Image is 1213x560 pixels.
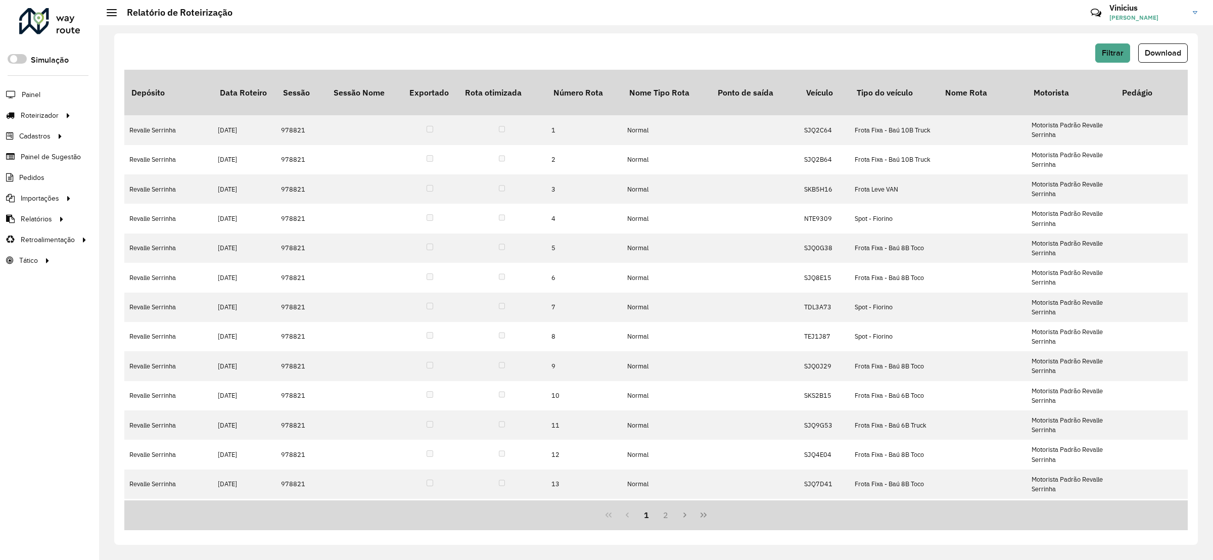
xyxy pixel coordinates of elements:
[1027,499,1115,528] td: Motorista Padrão Revalle Serrinha
[622,174,711,204] td: Normal
[1138,43,1188,63] button: Download
[213,293,276,322] td: [DATE]
[276,470,326,499] td: 978821
[1027,115,1115,145] td: Motorista Padrão Revalle Serrinha
[799,174,850,204] td: SKB5H16
[21,235,75,245] span: Retroalimentação
[711,70,799,115] th: Ponto de saída
[850,381,938,410] td: Frota Fixa - Baú 6B Toco
[213,381,276,410] td: [DATE]
[1095,43,1130,63] button: Filtrar
[124,145,213,174] td: Revalle Serrinha
[1027,174,1115,204] td: Motorista Padrão Revalle Serrinha
[799,322,850,351] td: TEJ1J87
[622,499,711,528] td: Normal
[276,351,326,381] td: 978821
[124,351,213,381] td: Revalle Serrinha
[546,115,622,145] td: 1
[799,70,850,115] th: Veículo
[799,145,850,174] td: SJQ2B64
[546,499,622,528] td: 14
[1027,204,1115,233] td: Motorista Padrão Revalle Serrinha
[124,410,213,440] td: Revalle Serrinha
[21,193,59,204] span: Importações
[276,263,326,292] td: 978821
[124,440,213,469] td: Revalle Serrinha
[213,322,276,351] td: [DATE]
[850,322,938,351] td: Spot - Fiorino
[850,204,938,233] td: Spot - Fiorino
[799,204,850,233] td: NTE9309
[213,174,276,204] td: [DATE]
[22,89,40,100] span: Painel
[637,505,656,525] button: 1
[213,410,276,440] td: [DATE]
[19,172,44,183] span: Pedidos
[402,70,458,115] th: Exportado
[622,293,711,322] td: Normal
[31,54,69,66] label: Simulação
[213,440,276,469] td: [DATE]
[1145,49,1181,57] span: Download
[850,70,938,115] th: Tipo do veículo
[799,499,850,528] td: SKS6H93
[622,115,711,145] td: Normal
[622,351,711,381] td: Normal
[458,70,546,115] th: Rota otimizada
[622,410,711,440] td: Normal
[850,499,938,528] td: Frota Fixa - Baú 8B Toco
[213,470,276,499] td: [DATE]
[124,115,213,145] td: Revalle Serrinha
[1027,322,1115,351] td: Motorista Padrão Revalle Serrinha
[1027,70,1115,115] th: Motorista
[1027,410,1115,440] td: Motorista Padrão Revalle Serrinha
[799,234,850,263] td: SJQ0G38
[850,293,938,322] td: Spot - Fiorino
[124,70,213,115] th: Depósito
[19,255,38,266] span: Tático
[21,110,59,121] span: Roteirizador
[21,214,52,224] span: Relatórios
[799,440,850,469] td: SJQ4E04
[124,322,213,351] td: Revalle Serrinha
[1027,145,1115,174] td: Motorista Padrão Revalle Serrinha
[1027,234,1115,263] td: Motorista Padrão Revalle Serrinha
[799,293,850,322] td: TDL3A73
[124,234,213,263] td: Revalle Serrinha
[546,145,622,174] td: 2
[276,293,326,322] td: 978821
[546,263,622,292] td: 6
[850,470,938,499] td: Frota Fixa - Baú 8B Toco
[656,505,675,525] button: 2
[1027,470,1115,499] td: Motorista Padrão Revalle Serrinha
[546,234,622,263] td: 5
[622,145,711,174] td: Normal
[622,204,711,233] td: Normal
[850,351,938,381] td: Frota Fixa - Baú 8B Toco
[124,293,213,322] td: Revalle Serrinha
[124,174,213,204] td: Revalle Serrinha
[1085,2,1107,24] a: Contato Rápido
[213,145,276,174] td: [DATE]
[19,131,51,142] span: Cadastros
[326,70,402,115] th: Sessão Nome
[213,204,276,233] td: [DATE]
[622,322,711,351] td: Normal
[622,70,711,115] th: Nome Tipo Rota
[546,204,622,233] td: 4
[117,7,232,18] h2: Relatório de Roteirização
[546,440,622,469] td: 12
[546,70,622,115] th: Número Rota
[276,204,326,233] td: 978821
[276,234,326,263] td: 978821
[124,263,213,292] td: Revalle Serrinha
[1027,440,1115,469] td: Motorista Padrão Revalle Serrinha
[546,470,622,499] td: 13
[799,410,850,440] td: SJQ9G53
[799,351,850,381] td: SJQ0J29
[850,440,938,469] td: Frota Fixa - Baú 8B Toco
[850,174,938,204] td: Frota Leve VAN
[213,234,276,263] td: [DATE]
[276,174,326,204] td: 978821
[1109,13,1185,22] span: [PERSON_NAME]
